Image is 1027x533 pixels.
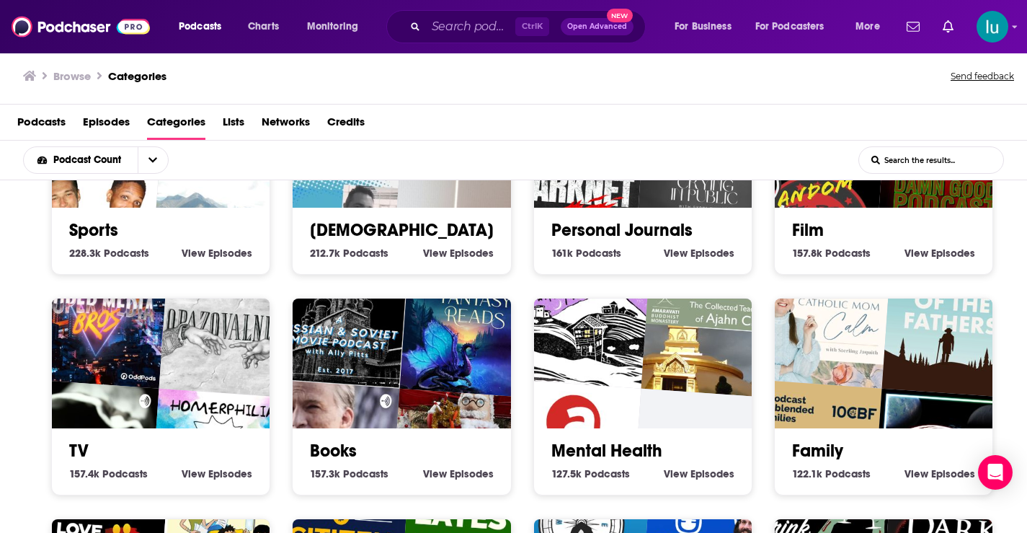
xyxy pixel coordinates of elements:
[904,247,975,260] a: View Film Episodes
[450,467,494,480] span: Episodes
[423,247,494,260] a: View [DEMOGRAPHIC_DATA] Episodes
[53,69,91,83] h3: Browse
[270,249,409,389] img: A Russian & Soviet Movie Podcast with Ally Pitts
[937,14,959,39] a: Show notifications dropdown
[343,247,388,260] span: Podcasts
[845,15,898,38] button: open menu
[102,467,148,480] span: Podcasts
[138,147,168,173] button: open menu
[855,17,880,37] span: More
[310,467,388,480] a: 157.3k Books Podcasts
[343,467,388,480] span: Podcasts
[423,247,447,260] span: View
[400,10,659,43] div: Search podcasts, credits, & more...
[551,467,630,480] a: 127.5k Mental Health Podcasts
[825,467,871,480] span: Podcasts
[690,247,734,260] span: Episodes
[946,66,1018,87] button: Send feedback
[223,110,244,140] a: Lists
[83,110,130,140] a: Episodes
[690,467,734,480] span: Episodes
[752,249,892,389] img: Catholic Mom Calm
[607,9,633,22] span: New
[881,258,1021,398] img: Hearts of the Fathers
[510,249,650,389] img: Sleep With Me
[755,17,824,37] span: For Podcasters
[24,155,138,165] button: open menu
[108,69,166,83] a: Categories
[423,467,494,480] a: View Books Episodes
[551,247,621,260] a: 161k Personal Journals Podcasts
[450,247,494,260] span: Episodes
[179,17,221,37] span: Podcasts
[551,219,693,241] a: Personal Journals
[12,13,150,40] img: Podchaser - Follow, Share and Rate Podcasts
[567,23,627,30] span: Open Advanced
[182,247,252,260] a: View Sports Episodes
[931,467,975,480] span: Episodes
[297,15,377,38] button: open menu
[182,467,252,480] a: View TV Episodes
[641,258,781,398] img: The Collected Teachings of Ajahn Chah - Audiobook
[262,110,310,140] a: Networks
[675,17,732,37] span: For Business
[792,247,822,260] span: 157.8k
[746,15,845,38] button: open menu
[69,247,149,260] a: 228.3k Sports Podcasts
[792,219,824,241] a: Film
[17,110,66,140] a: Podcasts
[792,247,871,260] a: 157.8k Film Podcasts
[310,219,494,241] a: [DEMOGRAPHIC_DATA]
[561,18,633,35] button: Open AdvancedNew
[23,146,191,174] h2: Choose List sort
[53,155,126,165] span: Podcast Count
[904,467,928,480] span: View
[400,258,540,398] img: Finding Fantasy Reads
[182,247,205,260] span: View
[584,467,630,480] span: Podcasts
[576,247,621,260] span: Podcasts
[977,11,1008,43] img: User Profile
[551,440,662,462] a: Mental Health
[104,247,149,260] span: Podcasts
[310,440,357,462] a: Books
[978,455,1013,490] div: Open Intercom Messenger
[208,247,252,260] span: Episodes
[307,17,358,37] span: Monitoring
[29,249,169,389] img: Super Media Bros Podcast
[931,247,975,260] span: Episodes
[515,17,549,36] span: Ctrl K
[664,467,734,480] a: View Mental Health Episodes
[147,110,205,140] a: Categories
[208,467,252,480] span: Episodes
[69,467,148,480] a: 157.4k TV Podcasts
[169,15,240,38] button: open menu
[69,219,118,241] a: Sports
[69,467,99,480] span: 157.4k
[792,467,822,480] span: 122.1k
[69,440,89,462] a: TV
[327,110,365,140] a: Credits
[901,14,925,39] a: Show notifications dropdown
[239,15,288,38] a: Charts
[904,467,975,480] a: View Family Episodes
[159,258,299,398] img: Opazovalnica
[310,247,388,260] a: 212.7k [DEMOGRAPHIC_DATA] Podcasts
[551,247,573,260] span: 161k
